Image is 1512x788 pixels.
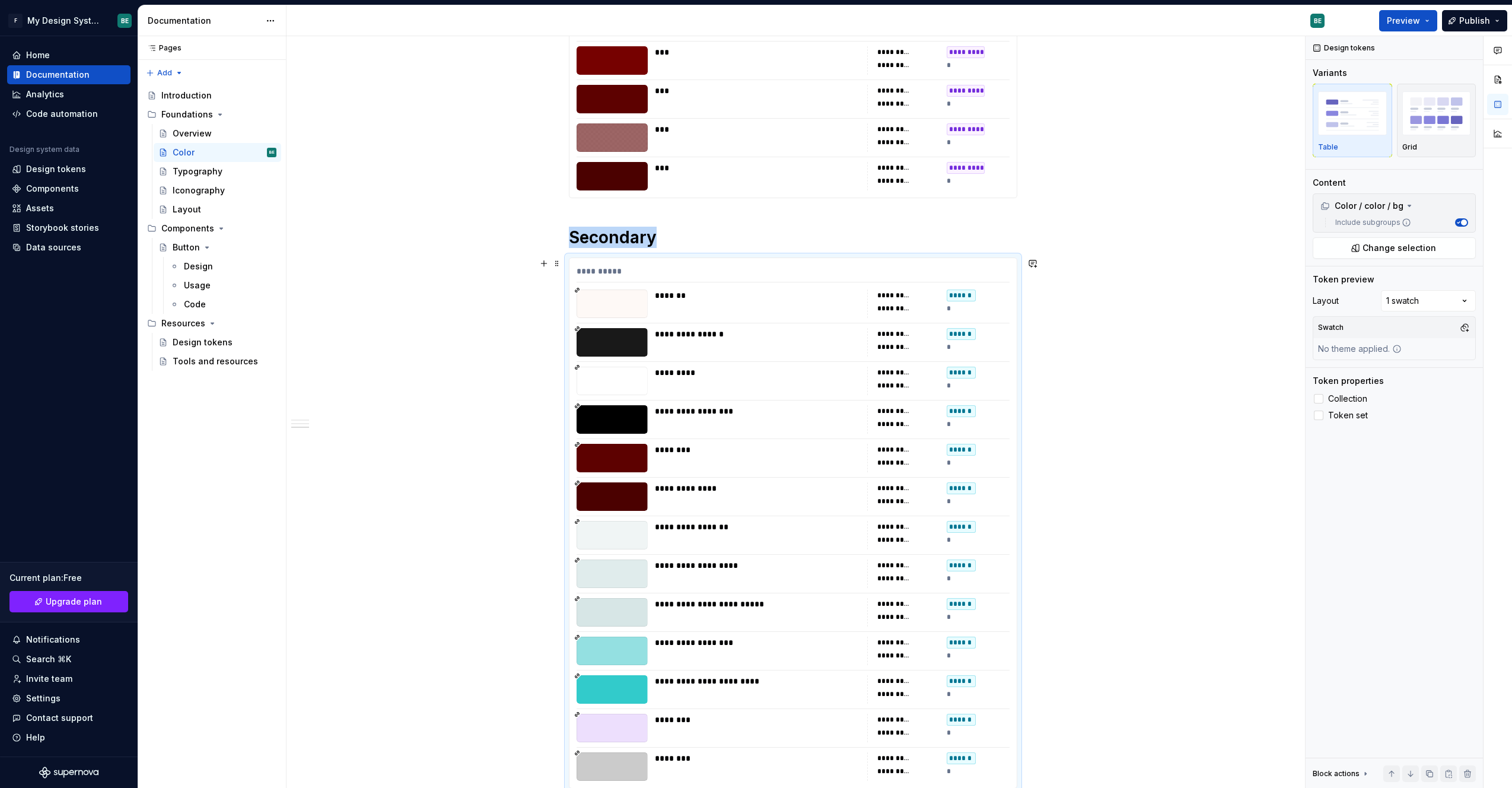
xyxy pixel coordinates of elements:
[142,219,281,238] div: Components
[39,767,98,779] svg: Supernova Logo
[8,14,23,28] div: F
[7,669,130,688] a: Invite team
[26,673,72,685] div: Invite team
[1313,84,1392,157] button: placeholderTable
[142,86,281,371] div: Page tree
[7,708,130,727] button: Contact support
[173,355,258,367] div: Tools and resources
[9,591,128,612] button: Upgrade plan
[46,596,102,608] span: Upgrade plan
[1320,200,1403,212] div: Color / color / bg
[154,181,281,200] a: Iconography
[165,295,281,314] a: Code
[184,260,213,272] div: Design
[173,204,201,215] div: Layout
[7,179,130,198] a: Components
[1313,274,1374,285] div: Token preview
[1313,295,1339,307] div: Layout
[184,279,211,291] div: Usage
[154,352,281,371] a: Tools and resources
[26,69,90,81] div: Documentation
[7,46,130,65] a: Home
[7,218,130,237] a: Storybook stories
[26,49,50,61] div: Home
[1402,142,1417,152] p: Grid
[26,183,79,195] div: Components
[1397,84,1476,157] button: placeholderGrid
[26,653,71,665] div: Search ⌘K
[7,160,130,179] a: Design tokens
[154,124,281,143] a: Overview
[1313,338,1406,360] div: No theme applied.
[26,108,98,120] div: Code automation
[173,128,212,139] div: Overview
[154,143,281,162] a: ColorBE
[157,68,172,78] span: Add
[1363,242,1436,254] span: Change selection
[165,276,281,295] a: Usage
[7,65,130,84] a: Documentation
[2,8,135,33] button: FMy Design SystemBE
[161,223,214,234] div: Components
[173,185,225,196] div: Iconography
[26,242,81,253] div: Data sources
[1313,67,1347,79] div: Variants
[1313,177,1346,189] div: Content
[154,333,281,352] a: Design tokens
[142,86,281,105] a: Introduction
[26,202,54,214] div: Assets
[26,692,61,704] div: Settings
[121,16,129,26] div: BE
[1459,15,1490,27] span: Publish
[9,145,79,154] div: Design system data
[7,630,130,649] button: Notifications
[9,572,128,584] div: Current plan : Free
[1379,10,1437,31] button: Preview
[1316,196,1473,215] div: Color / color / bg
[1314,16,1322,26] div: BE
[161,109,213,120] div: Foundations
[7,199,130,218] a: Assets
[154,200,281,219] a: Layout
[1328,394,1367,403] span: Collection
[142,105,281,124] div: Foundations
[161,90,212,101] div: Introduction
[1402,91,1471,135] img: placeholder
[165,257,281,276] a: Design
[184,298,206,310] div: Code
[7,104,130,123] a: Code automation
[26,163,86,175] div: Design tokens
[1313,769,1360,779] div: Block actions
[1387,15,1420,27] span: Preview
[142,65,187,81] button: Add
[7,728,130,747] button: Help
[7,650,130,669] button: Search ⌘K
[569,227,1017,248] h1: Secondary
[1328,411,1368,420] span: Token set
[154,162,281,181] a: Typography
[1313,765,1370,782] div: Block actions
[27,15,103,27] div: My Design System
[1330,218,1411,227] label: Include subgroups
[1442,10,1507,31] button: Publish
[26,634,80,646] div: Notifications
[1313,237,1476,259] button: Change selection
[1316,319,1346,336] div: Swatch
[26,712,93,724] div: Contact support
[142,314,281,333] div: Resources
[161,317,205,329] div: Resources
[26,88,64,100] div: Analytics
[173,166,222,177] div: Typography
[1318,91,1387,135] img: placeholder
[173,336,233,348] div: Design tokens
[7,689,130,708] a: Settings
[148,15,260,27] div: Documentation
[1318,142,1338,152] p: Table
[269,147,275,158] div: BE
[1313,375,1384,387] div: Token properties
[26,732,45,743] div: Help
[154,238,281,257] a: Button
[173,242,200,253] div: Button
[7,85,130,104] a: Analytics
